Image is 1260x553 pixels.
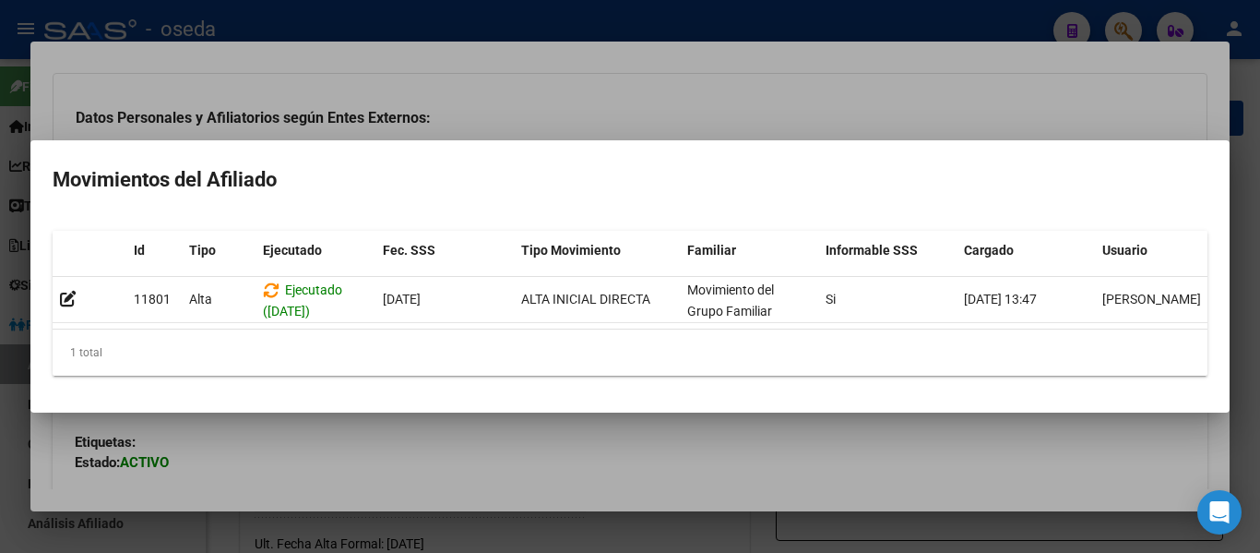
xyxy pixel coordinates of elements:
span: 11801 [134,292,171,307]
span: Usuario [1102,243,1147,258]
datatable-header-cell: Familiar [680,231,818,270]
datatable-header-cell: Informable SSS [818,231,957,270]
span: Id [134,243,145,258]
div: Open Intercom Messenger [1197,490,1242,535]
datatable-header-cell: Fec. SSS [375,231,514,270]
span: [DATE] 13:47 [964,292,1037,307]
span: Movimiento del Grupo Familiar [687,283,774,319]
span: Alta [189,292,212,307]
h2: Movimientos del Afiliado [53,162,1207,198]
datatable-header-cell: Usuario [1095,231,1233,270]
datatable-header-cell: Cargado [957,231,1095,270]
span: Informable SSS [826,243,918,258]
span: Tipo [189,243,216,258]
div: 1 total [53,330,1207,376]
span: Ejecutado ([DATE]) [263,283,342,319]
span: Si [826,292,836,307]
span: Familiar [687,243,736,258]
span: [PERSON_NAME] [1102,292,1201,307]
span: ALTA INICIAL DIRECTA [521,292,650,307]
span: Fec. SSS [383,243,435,258]
span: [DATE] [383,292,421,307]
span: Ejecutado [263,243,322,258]
span: Cargado [964,243,1014,258]
datatable-header-cell: Tipo [182,231,256,270]
span: Tipo Movimiento [521,243,621,258]
datatable-header-cell: Id [126,231,182,270]
datatable-header-cell: Tipo Movimiento [514,231,680,270]
datatable-header-cell: Ejecutado [256,231,375,270]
